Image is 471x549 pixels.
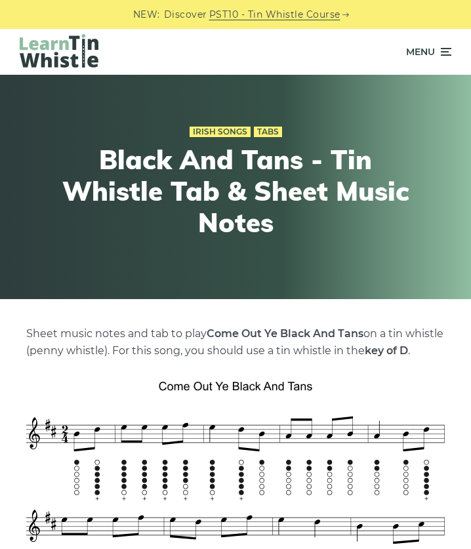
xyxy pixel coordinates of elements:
[406,35,435,68] span: Menu
[207,327,363,340] strong: Come Out Ye Black And Tans
[20,34,98,68] img: LearnTinWhistle.com
[26,325,445,359] p: Sheet music notes and tab to play on a tin whistle (penny whistle). For this song, you should use...
[58,144,413,238] h1: Black And Tans - Tin Whistle Tab & Sheet Music Notes
[365,344,408,357] strong: key of D
[190,127,251,137] a: Irish Songs
[254,127,282,137] a: Tabs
